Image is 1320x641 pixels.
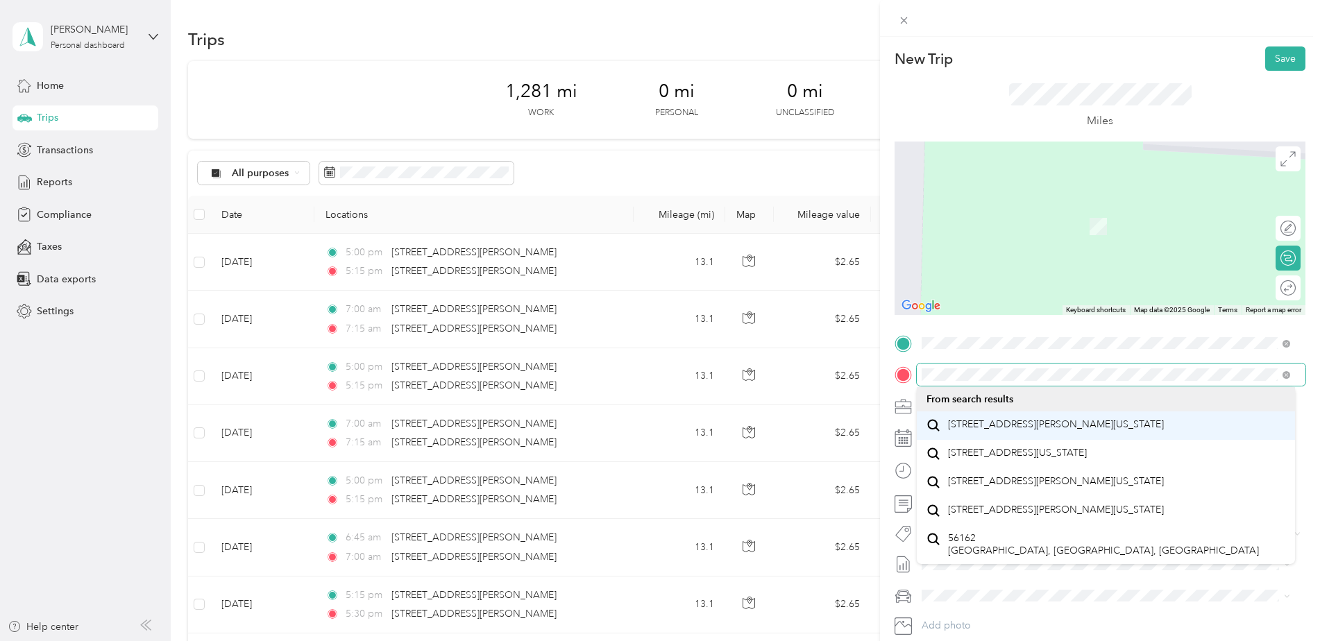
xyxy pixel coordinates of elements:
[948,475,1164,488] span: [STREET_ADDRESS][PERSON_NAME][US_STATE]
[1087,112,1113,130] p: Miles
[917,616,1305,635] button: Add photo
[1134,306,1210,314] span: Map data ©2025 Google
[1218,306,1237,314] a: Terms (opens in new tab)
[895,49,953,69] p: New Trip
[948,418,1164,431] span: [STREET_ADDRESS][PERSON_NAME][US_STATE]
[948,504,1164,516] span: [STREET_ADDRESS][PERSON_NAME][US_STATE]
[898,297,944,315] img: Google
[1246,306,1301,314] a: Report a map error
[1066,305,1126,315] button: Keyboard shortcuts
[926,393,1013,405] span: From search results
[1242,563,1320,641] iframe: Everlance-gr Chat Button Frame
[1265,46,1305,71] button: Save
[948,532,1259,556] span: 56162 [GEOGRAPHIC_DATA], [GEOGRAPHIC_DATA], [GEOGRAPHIC_DATA]
[898,297,944,315] a: Open this area in Google Maps (opens a new window)
[948,447,1087,459] span: [STREET_ADDRESS][US_STATE]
